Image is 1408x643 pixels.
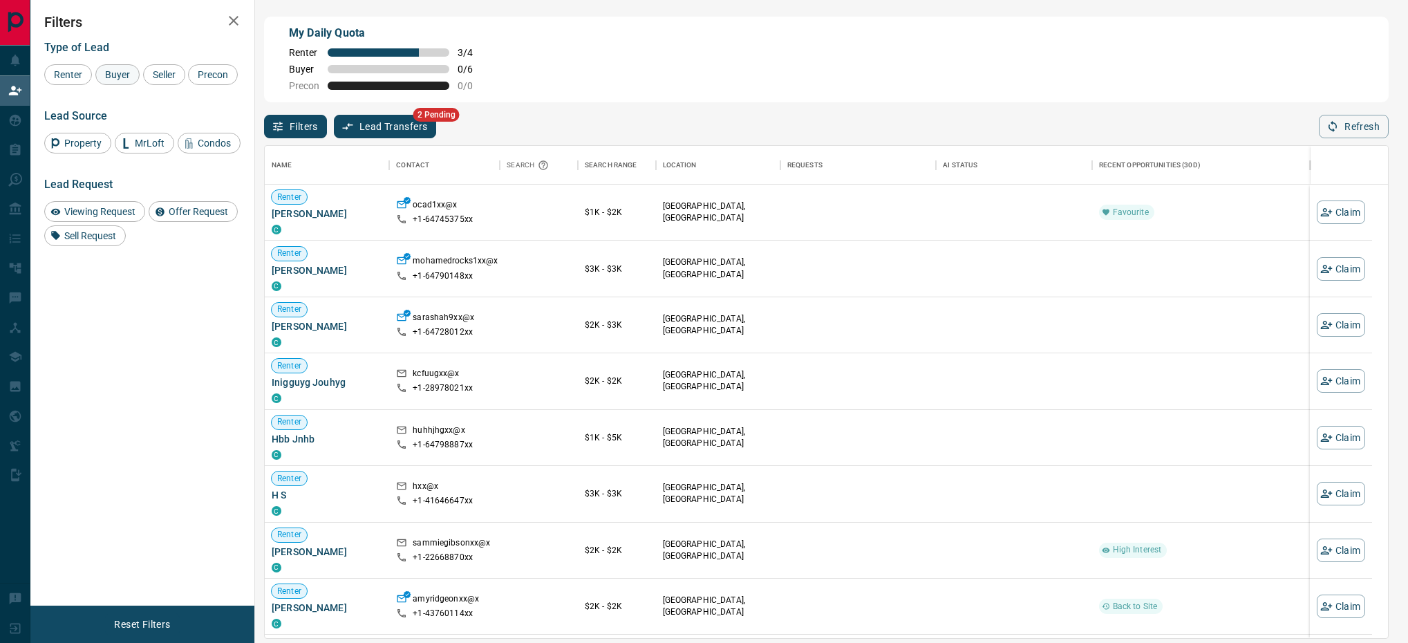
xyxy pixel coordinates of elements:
p: mohamedrocks1xx@x [413,255,498,270]
button: Claim [1317,426,1365,449]
p: [GEOGRAPHIC_DATA], [GEOGRAPHIC_DATA] [663,539,773,562]
div: Buyer [95,64,140,85]
p: +1- 64798887xx [413,439,473,451]
div: Search Range [578,146,656,185]
span: Renter [272,192,307,203]
span: High Interest [1107,544,1167,556]
h2: Filters [44,14,241,30]
span: Condos [193,138,236,149]
p: $2K - $2K [585,544,649,557]
p: +1- 43760114xx [413,608,473,619]
div: Contact [396,146,429,185]
span: Inigguyg Jouhyg [272,375,382,389]
button: Claim [1317,595,1365,618]
p: huhhjhgxx@x [413,425,464,439]
button: Filters [264,115,327,138]
span: [PERSON_NAME] [272,319,382,333]
div: Sell Request [44,225,126,246]
div: AI Status [943,146,977,185]
div: condos.ca [272,563,281,572]
div: Contact [389,146,500,185]
p: ocad1xx@x [413,199,457,214]
button: Claim [1317,482,1365,505]
p: [GEOGRAPHIC_DATA], [GEOGRAPHIC_DATA] [663,313,773,337]
p: +1- 64745375xx [413,214,473,225]
div: AI Status [936,146,1091,185]
div: Requests [787,146,823,185]
div: Recent Opportunities (30d) [1092,146,1310,185]
span: Precon [193,69,233,80]
span: Buyer [100,69,135,80]
span: Buyer [289,64,319,75]
span: Renter [289,47,319,58]
span: MrLoft [130,138,169,149]
div: Recent Opportunities (30d) [1099,146,1201,185]
span: Type of Lead [44,41,109,54]
p: [GEOGRAPHIC_DATA], [GEOGRAPHIC_DATA] [663,595,773,618]
div: condos.ca [272,337,281,347]
p: amyridgeonxx@x [413,593,479,608]
p: sarashah9xx@x [413,312,474,326]
p: +1- 22668870xx [413,552,473,563]
div: Offer Request [149,201,238,222]
div: Name [272,146,292,185]
span: [PERSON_NAME] [272,207,382,221]
div: Location [656,146,780,185]
p: [GEOGRAPHIC_DATA], [GEOGRAPHIC_DATA] [663,369,773,393]
div: condos.ca [272,281,281,291]
span: Hbb Jnhb [272,432,382,446]
span: Seller [148,69,180,80]
p: $3K - $3K [585,487,649,500]
span: Precon [289,80,319,91]
span: Renter [272,586,307,597]
p: [GEOGRAPHIC_DATA], [GEOGRAPHIC_DATA] [663,201,773,224]
p: kcfuugxx@x [413,368,459,382]
div: Requests [780,146,936,185]
p: $1K - $5K [585,431,649,444]
button: Claim [1317,539,1365,562]
p: hxx@x [413,481,438,495]
div: Precon [188,64,238,85]
div: Viewing Request [44,201,145,222]
p: $2K - $3K [585,319,649,331]
span: H S [272,488,382,502]
span: Favourite [1107,207,1154,218]
div: condos.ca [272,225,281,234]
p: +1- 64790148xx [413,270,473,282]
p: $1K - $2K [585,206,649,218]
div: Seller [143,64,185,85]
span: 0 / 6 [458,64,488,75]
span: Renter [272,473,307,485]
div: Search Range [585,146,637,185]
button: Claim [1317,369,1365,393]
p: sammiegibsonxx@x [413,537,490,552]
div: condos.ca [272,506,281,516]
button: Claim [1317,201,1365,224]
span: Renter [272,248,307,259]
div: condos.ca [272,450,281,460]
span: 2 Pending [413,108,460,122]
button: Claim [1317,257,1365,281]
p: +1- 28978021xx [413,382,473,394]
p: $3K - $3K [585,263,649,275]
span: Renter [272,529,307,541]
div: Renter [44,64,92,85]
p: $2K - $2K [585,375,649,387]
button: Reset Filters [105,613,179,636]
p: [GEOGRAPHIC_DATA], [GEOGRAPHIC_DATA] [663,482,773,505]
span: Renter [272,304,307,315]
span: Renter [272,416,307,428]
p: My Daily Quota [289,25,488,41]
span: Renter [272,360,307,372]
div: Condos [178,133,241,153]
p: [GEOGRAPHIC_DATA], [GEOGRAPHIC_DATA] [663,426,773,449]
span: [PERSON_NAME] [272,601,382,615]
button: Claim [1317,313,1365,337]
span: Back to Site [1107,601,1163,613]
p: $2K - $2K [585,600,649,613]
span: 3 / 4 [458,47,488,58]
span: Sell Request [59,230,121,241]
div: Name [265,146,389,185]
span: Lead Request [44,178,113,191]
div: Property [44,133,111,153]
